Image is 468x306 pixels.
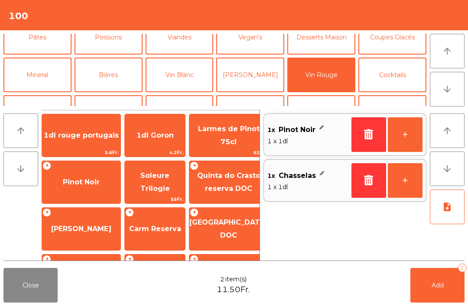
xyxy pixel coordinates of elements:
button: Close [3,268,58,303]
span: 1x [267,123,275,136]
span: Add [432,281,444,289]
button: arrow_upward [430,113,465,148]
span: 1dl rouge portugais [44,131,119,139]
h4: 100 [9,10,28,23]
span: + [190,208,198,217]
span: Carm Reserva [129,225,181,233]
button: Desserts Maison [287,20,355,55]
span: 1 x 1dl [267,136,348,146]
span: 1dl Goron [136,131,174,139]
span: + [42,255,51,264]
button: Vin Blanc [146,58,214,92]
button: [PERSON_NAME] [216,58,284,92]
button: arrow_downward [430,72,465,106]
i: arrow_upward [442,126,452,136]
button: Viandes [146,20,214,55]
span: Chasselas [279,169,316,182]
span: Soleure Trilogie [140,171,170,193]
span: 62Fr. [189,148,268,157]
span: 5.6Fr. [42,148,120,157]
div: 2 [458,264,467,272]
button: note_add [430,190,465,224]
span: Larmes de Pinot 75cl [198,125,260,146]
button: Add2 [410,268,465,303]
span: + [42,161,51,170]
button: + [388,163,422,198]
i: arrow_downward [16,164,26,174]
button: Digestifs [75,95,143,130]
span: 2 [220,275,224,284]
button: Cocktails [358,58,426,92]
i: arrow_downward [442,84,452,94]
span: 55Fr. [125,195,185,203]
button: arrow_downward [430,151,465,186]
button: arrow_upward [430,34,465,68]
span: + [125,255,134,264]
button: gobelet emporter [358,95,426,130]
button: Poissons [75,20,143,55]
span: item(s) [225,275,247,284]
span: [PERSON_NAME] [51,225,111,233]
i: arrow_upward [442,46,452,56]
span: 11.50Fr. [217,284,250,296]
button: Huîtres [216,95,284,130]
button: Vegan's [216,20,284,55]
button: arrow_downward [3,151,38,186]
button: Mineral [3,58,71,92]
button: + [388,117,422,152]
i: note_add [442,202,452,212]
button: Bières [75,58,143,92]
span: + [190,161,198,170]
button: Pâtes [3,20,71,55]
span: Pinot Noir [279,123,315,136]
button: Menu évènement [146,95,214,130]
span: + [125,208,134,217]
span: 4.2Fr. [125,148,185,157]
span: Quinta do Crasto reserva DOC [197,171,260,193]
span: 1x [267,169,275,182]
button: Apéritifs [3,95,71,130]
i: arrow_upward [16,126,26,136]
span: + [190,255,198,264]
span: + [42,208,51,217]
span: Pinot Noir [63,178,100,186]
span: 1 x 1dl [267,182,348,192]
button: Vin Rouge [287,58,355,92]
span: [GEOGRAPHIC_DATA] DOC [189,218,268,239]
button: Cadeaux [287,95,355,130]
button: Coupes Glacés [358,20,426,55]
i: arrow_downward [442,164,452,174]
button: arrow_upward [3,113,38,148]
